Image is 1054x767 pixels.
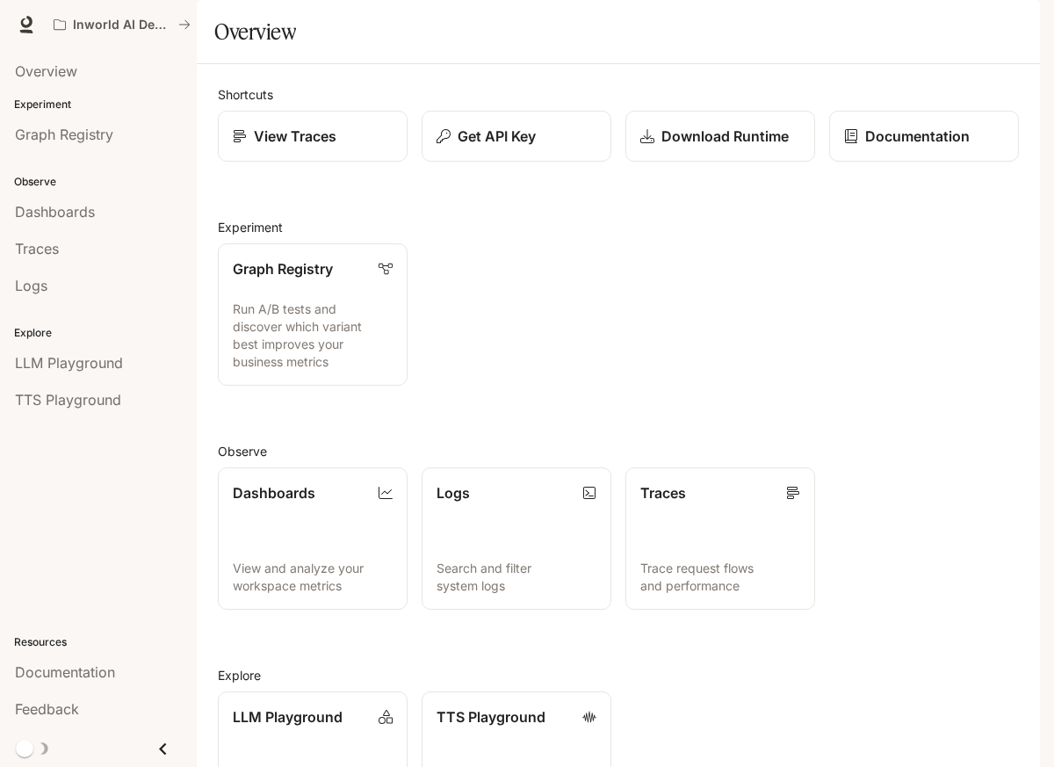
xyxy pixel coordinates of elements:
p: Search and filter system logs [437,560,596,595]
p: LLM Playground [233,706,343,727]
p: Dashboards [233,482,315,503]
p: Get API Key [458,126,536,147]
a: DashboardsView and analyze your workspace metrics [218,467,408,610]
p: Inworld AI Demos [73,18,171,33]
p: Run A/B tests and discover which variant best improves your business metrics [233,300,393,371]
h1: Overview [214,14,296,49]
p: View Traces [254,126,336,147]
p: Traces [640,482,686,503]
h2: Explore [218,666,1019,684]
a: TracesTrace request flows and performance [625,467,815,610]
p: Trace request flows and performance [640,560,800,595]
p: Documentation [865,126,970,147]
button: All workspaces [46,7,199,42]
p: View and analyze your workspace metrics [233,560,393,595]
a: Download Runtime [625,111,815,162]
p: Download Runtime [661,126,789,147]
h2: Experiment [218,218,1019,236]
a: Documentation [829,111,1019,162]
a: Graph RegistryRun A/B tests and discover which variant best improves your business metrics [218,243,408,386]
p: Graph Registry [233,258,333,279]
a: View Traces [218,111,408,162]
h2: Observe [218,442,1019,460]
p: Logs [437,482,470,503]
p: TTS Playground [437,706,545,727]
h2: Shortcuts [218,85,1019,104]
a: LogsSearch and filter system logs [422,467,611,610]
button: Get API Key [422,111,611,162]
